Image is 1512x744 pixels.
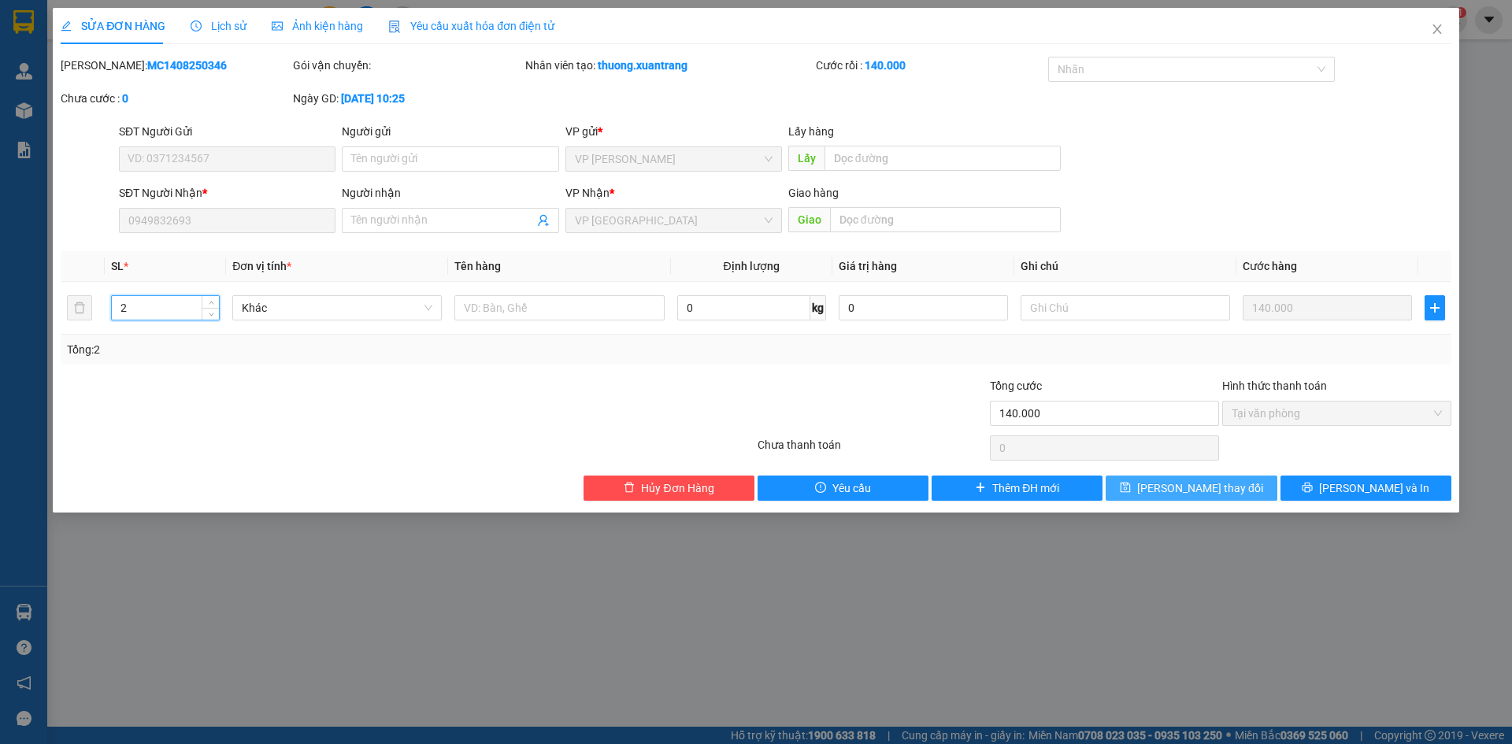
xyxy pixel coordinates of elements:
[202,296,219,308] span: Increase Value
[147,59,227,72] b: MC1408250346
[1014,251,1236,282] th: Ghi chú
[111,260,124,272] span: SL
[388,20,554,32] span: Yêu cầu xuất hóa đơn điện tử
[932,476,1102,501] button: plusThêm ĐH mới
[1137,479,1263,497] span: [PERSON_NAME] thay đổi
[525,57,813,74] div: Nhân viên tạo:
[992,479,1059,497] span: Thêm ĐH mới
[816,57,1045,74] div: Cước rồi :
[232,260,291,272] span: Đơn vị tính
[206,309,216,319] span: down
[975,482,986,494] span: plus
[624,482,635,494] span: delete
[6,111,117,133] span: 0949832693
[565,123,782,140] div: VP gửi
[1021,295,1230,320] input: Ghi Chú
[341,92,405,105] b: [DATE] 10:25
[1415,8,1459,52] button: Close
[598,59,687,72] b: thuong.xuantrang
[832,479,871,497] span: Yêu cầu
[788,207,830,232] span: Giao
[191,20,202,31] span: clock-circle
[810,295,826,320] span: kg
[1120,482,1131,494] span: save
[641,479,713,497] span: Hủy Đơn Hàng
[152,42,229,57] span: 0981 559 551
[1280,476,1451,501] button: printer[PERSON_NAME] và In
[1319,479,1429,497] span: [PERSON_NAME] và In
[122,92,128,105] b: 0
[67,341,584,358] div: Tổng: 2
[825,146,1061,171] input: Dọc đường
[788,125,834,138] span: Lấy hàng
[990,379,1042,392] span: Tổng cước
[119,184,335,202] div: SĐT Người Nhận
[293,57,522,74] div: Gói vận chuyển:
[67,295,92,320] button: delete
[454,295,664,320] input: VD: Bàn, Ghế
[242,296,432,320] span: Khác
[830,207,1061,232] input: Dọc đường
[293,90,522,107] div: Ngày GD:
[50,48,101,63] em: Logistics
[61,20,72,31] span: edit
[1425,295,1445,320] button: plus
[454,260,501,272] span: Tên hàng
[1106,476,1277,501] button: save[PERSON_NAME] thay đổi
[788,146,825,171] span: Lấy
[342,123,558,140] div: Người gửi
[191,20,246,32] span: Lịch sử
[815,482,826,494] span: exclamation-circle
[342,184,558,202] div: Người nhận
[119,123,335,140] div: SĐT Người Gửi
[206,298,216,308] span: up
[756,436,988,464] div: Chưa thanh toán
[758,476,928,501] button: exclamation-circleYêu cầu
[1243,295,1412,320] input: 0
[388,20,401,33] img: icon
[575,209,773,232] span: VP HÀ NỘI
[49,9,102,25] span: HAIVAN
[1302,482,1313,494] span: printer
[61,57,290,74] div: [PERSON_NAME]:
[6,90,48,100] span: Người gửi:
[575,147,773,171] span: VP MỘC CHÂU
[724,260,780,272] span: Định lượng
[272,20,363,32] span: Ảnh kiện hàng
[61,20,165,32] span: SỬA ĐƠN HÀNG
[788,187,839,199] span: Giao hàng
[1425,302,1444,314] span: plus
[1431,23,1443,35] span: close
[148,16,229,39] span: VP [PERSON_NAME]
[1232,402,1442,425] span: Tại văn phòng
[565,187,610,199] span: VP Nhận
[29,28,121,45] span: XUANTRANG
[584,476,754,501] button: deleteHủy Đơn Hàng
[865,59,906,72] b: 140.000
[202,308,219,320] span: Decrease Value
[6,100,55,110] span: Người nhận:
[1222,379,1327,392] label: Hình thức thanh toán
[61,90,290,107] div: Chưa cước :
[1243,260,1297,272] span: Cước hàng
[839,260,897,272] span: Giá trị hàng
[272,20,283,31] span: picture
[537,214,550,227] span: user-add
